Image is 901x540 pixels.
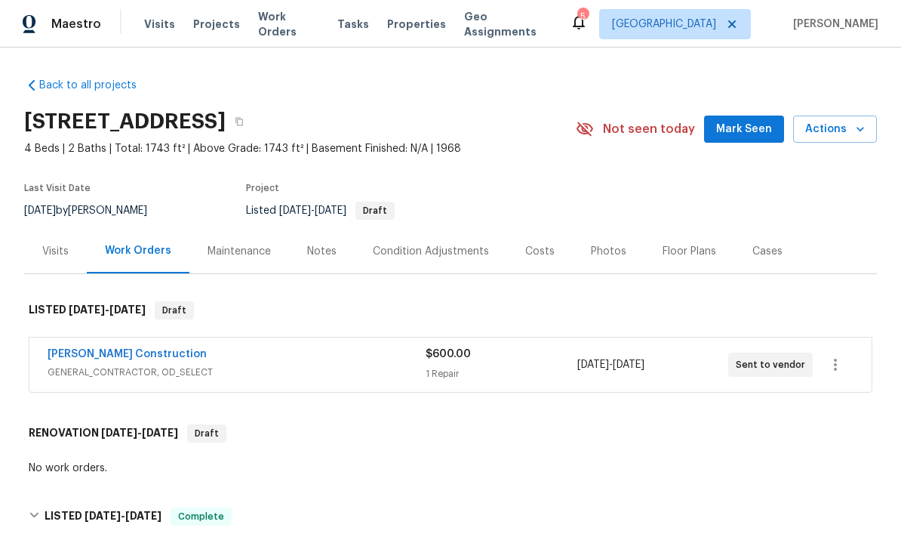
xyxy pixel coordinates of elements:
[246,205,395,216] span: Listed
[315,205,346,216] span: [DATE]
[42,244,69,259] div: Visits
[337,19,369,29] span: Tasks
[105,243,171,258] div: Work Orders
[24,205,56,216] span: [DATE]
[24,184,91,193] span: Last Visit Date
[48,365,426,380] span: GENERAL_CONTRACTOR, OD_SELECT
[525,244,555,259] div: Costs
[258,9,319,39] span: Work Orders
[29,301,146,319] h6: LISTED
[612,17,716,32] span: [GEOGRAPHIC_DATA]
[172,509,230,524] span: Complete
[48,349,207,359] a: [PERSON_NAME] Construction
[373,244,489,259] div: Condition Adjustments
[29,461,872,476] div: No work orders.
[704,116,784,143] button: Mark Seen
[69,304,146,315] span: -
[787,17,878,32] span: [PERSON_NAME]
[577,9,588,24] div: 5
[142,427,178,438] span: [DATE]
[577,357,644,372] span: -
[426,366,577,381] div: 1 Repair
[101,427,178,438] span: -
[29,424,178,443] h6: RENOVATION
[426,349,471,359] span: $600.00
[144,17,175,32] span: Visits
[613,359,644,370] span: [DATE]
[45,508,161,526] h6: LISTED
[85,511,161,521] span: -
[603,122,695,137] span: Not seen today
[69,304,105,315] span: [DATE]
[109,304,146,315] span: [DATE]
[577,359,609,370] span: [DATE]
[85,511,121,521] span: [DATE]
[716,120,772,139] span: Mark Seen
[663,244,716,259] div: Floor Plans
[193,17,240,32] span: Projects
[279,205,311,216] span: [DATE]
[24,409,877,458] div: RENOVATION [DATE]-[DATE]Draft
[793,116,877,143] button: Actions
[24,202,165,220] div: by [PERSON_NAME]
[591,244,626,259] div: Photos
[156,303,192,318] span: Draft
[464,9,552,39] span: Geo Assignments
[208,244,271,259] div: Maintenance
[24,114,226,129] h2: [STREET_ADDRESS]
[24,141,576,156] span: 4 Beds | 2 Baths | Total: 1743 ft² | Above Grade: 1743 ft² | Basement Finished: N/A | 1968
[101,427,137,438] span: [DATE]
[51,17,101,32] span: Maestro
[125,511,161,521] span: [DATE]
[24,78,169,93] a: Back to all projects
[357,206,393,215] span: Draft
[805,120,865,139] span: Actions
[736,357,811,372] span: Sent to vendor
[226,108,253,135] button: Copy Address
[387,17,446,32] span: Properties
[246,184,279,193] span: Project
[24,286,877,335] div: LISTED [DATE]-[DATE]Draft
[752,244,783,259] div: Cases
[189,426,225,441] span: Draft
[307,244,337,259] div: Notes
[279,205,346,216] span: -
